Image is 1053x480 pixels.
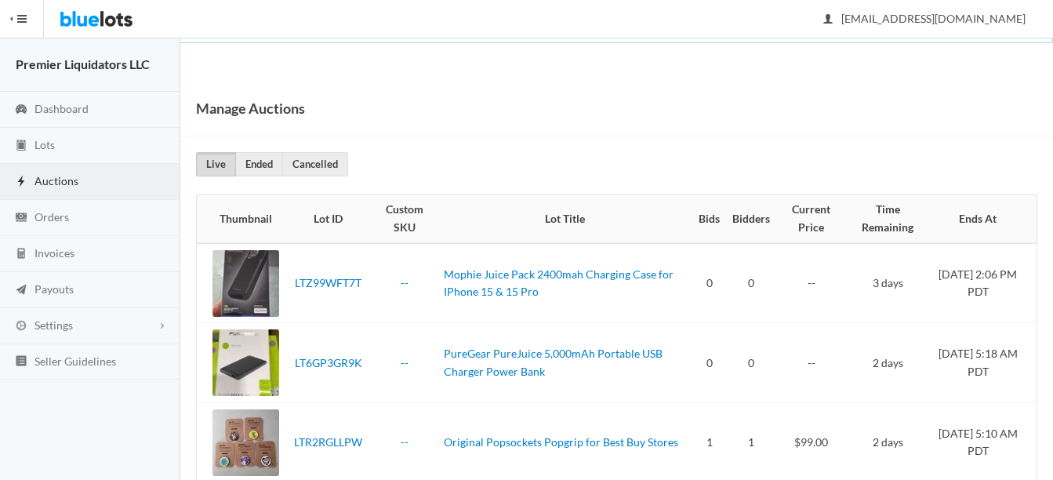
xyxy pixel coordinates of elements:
td: 0 [726,243,776,323]
strong: Premier Liquidators LLC [16,56,150,71]
h1: Manage Auctions [196,96,305,120]
span: Orders [34,210,69,224]
span: Dashboard [34,102,89,115]
td: 0 [726,323,776,403]
span: Invoices [34,246,74,260]
span: Settings [34,318,73,332]
ion-icon: person [820,13,836,27]
a: Mophie Juice Pack 2400mah Charging Case for IPhone 15 & 15 Pro [444,267,674,299]
span: Seller Guidelines [34,355,116,368]
a: -- [401,435,408,449]
ion-icon: paper plane [13,283,29,298]
ion-icon: list box [13,355,29,369]
a: PureGear PureJuice 5,000mAh Portable USB Charger Power Bank [444,347,663,378]
a: Ended [235,152,283,176]
ion-icon: cog [13,319,29,334]
span: Auctions [34,174,78,187]
td: [DATE] 5:18 AM PDT [929,323,1037,403]
td: 3 days [847,243,929,323]
th: Current Price [776,195,847,243]
th: Ends At [929,195,1037,243]
th: Custom SKU [371,195,438,243]
a: Live [196,152,236,176]
ion-icon: speedometer [13,103,29,118]
a: LT6GP3GR9K [295,356,362,369]
ion-icon: flash [13,175,29,190]
a: -- [401,276,408,289]
span: [EMAIL_ADDRESS][DOMAIN_NAME] [824,12,1026,25]
th: Time Remaining [847,195,929,243]
th: Thumbnail [197,195,285,243]
td: -- [776,243,847,323]
th: Bidders [726,195,776,243]
th: Lot ID [285,195,371,243]
th: Lot Title [438,195,692,243]
span: Payouts [34,282,74,296]
td: -- [776,323,847,403]
ion-icon: cash [13,211,29,226]
span: Lots [34,138,55,151]
ion-icon: clipboard [13,139,29,154]
ion-icon: calculator [13,247,29,262]
td: 0 [692,243,726,323]
a: LTZ99WFT7T [295,276,361,289]
a: Original Popsockets Popgrip for Best Buy Stores [444,435,678,449]
th: Bids [692,195,726,243]
a: LTR2RGLLPW [294,435,362,449]
td: [DATE] 2:06 PM PDT [929,243,1037,323]
a: -- [401,356,408,369]
td: 2 days [847,323,929,403]
td: 0 [692,323,726,403]
a: Cancelled [282,152,348,176]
